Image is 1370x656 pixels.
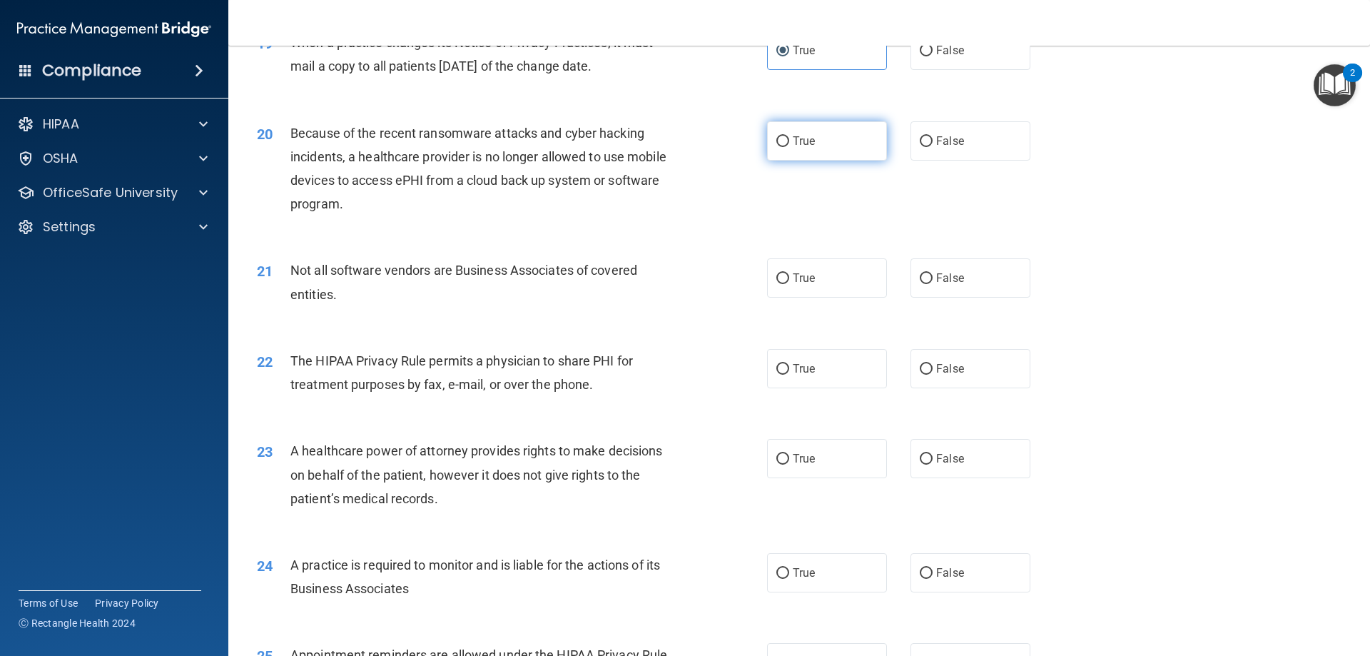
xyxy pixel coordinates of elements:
[290,263,637,301] span: Not all software vendors are Business Associates of covered entities.
[17,15,211,44] img: PMB logo
[920,568,933,579] input: False
[257,557,273,575] span: 24
[257,126,273,143] span: 20
[17,184,208,201] a: OfficeSafe University
[793,362,815,375] span: True
[936,566,964,580] span: False
[43,184,178,201] p: OfficeSafe University
[290,557,660,596] span: A practice is required to monitor and is liable for the actions of its Business Associates
[776,46,789,56] input: True
[936,452,964,465] span: False
[257,443,273,460] span: 23
[936,134,964,148] span: False
[290,443,662,505] span: A healthcare power of attorney provides rights to make decisions on behalf of the patient, howeve...
[776,136,789,147] input: True
[920,46,933,56] input: False
[776,454,789,465] input: True
[17,218,208,236] a: Settings
[793,566,815,580] span: True
[920,136,933,147] input: False
[920,454,933,465] input: False
[257,263,273,280] span: 21
[17,150,208,167] a: OSHA
[776,364,789,375] input: True
[776,568,789,579] input: True
[1123,582,1353,639] iframe: Drift Widget Chat Controller
[920,273,933,284] input: False
[793,271,815,285] span: True
[1350,73,1355,91] div: 2
[1314,64,1356,106] button: Open Resource Center, 2 new notifications
[776,273,789,284] input: True
[17,116,208,133] a: HIPAA
[936,362,964,375] span: False
[42,61,141,81] h4: Compliance
[43,150,78,167] p: OSHA
[936,271,964,285] span: False
[920,364,933,375] input: False
[257,353,273,370] span: 22
[793,452,815,465] span: True
[290,126,666,212] span: Because of the recent ransomware attacks and cyber hacking incidents, a healthcare provider is no...
[290,353,633,392] span: The HIPAA Privacy Rule permits a physician to share PHI for treatment purposes by fax, e-mail, or...
[936,44,964,57] span: False
[19,596,78,610] a: Terms of Use
[95,596,159,610] a: Privacy Policy
[43,116,79,133] p: HIPAA
[793,134,815,148] span: True
[43,218,96,236] p: Settings
[793,44,815,57] span: True
[19,616,136,630] span: Ⓒ Rectangle Health 2024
